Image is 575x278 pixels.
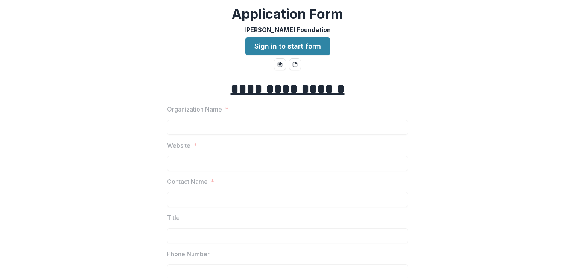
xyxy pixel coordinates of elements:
[167,213,180,222] p: Title
[167,105,222,114] p: Organization Name
[167,177,208,186] p: Contact Name
[274,58,286,70] button: word-download
[167,141,190,150] p: Website
[289,58,301,70] button: pdf-download
[232,6,343,22] h2: Application Form
[244,25,331,34] p: [PERSON_NAME] Foundation
[245,37,330,55] a: Sign in to start form
[167,249,210,258] p: Phone Number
